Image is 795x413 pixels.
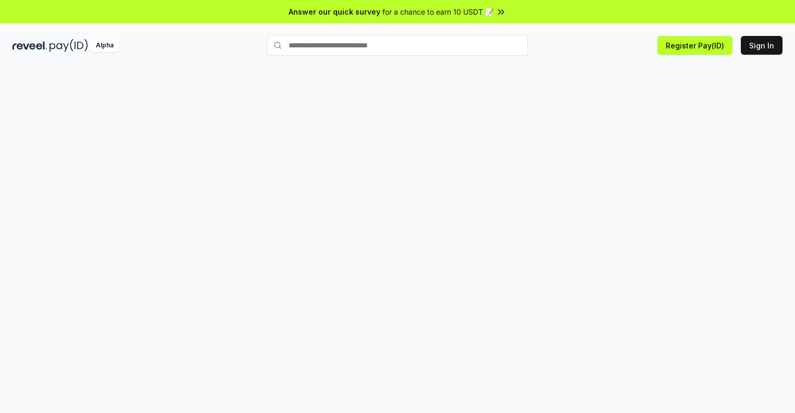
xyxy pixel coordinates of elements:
[90,39,119,52] div: Alpha
[741,36,782,55] button: Sign In
[657,36,732,55] button: Register Pay(ID)
[289,6,380,17] span: Answer our quick survey
[382,6,494,17] span: for a chance to earn 10 USDT 📝
[49,39,88,52] img: pay_id
[13,39,47,52] img: reveel_dark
